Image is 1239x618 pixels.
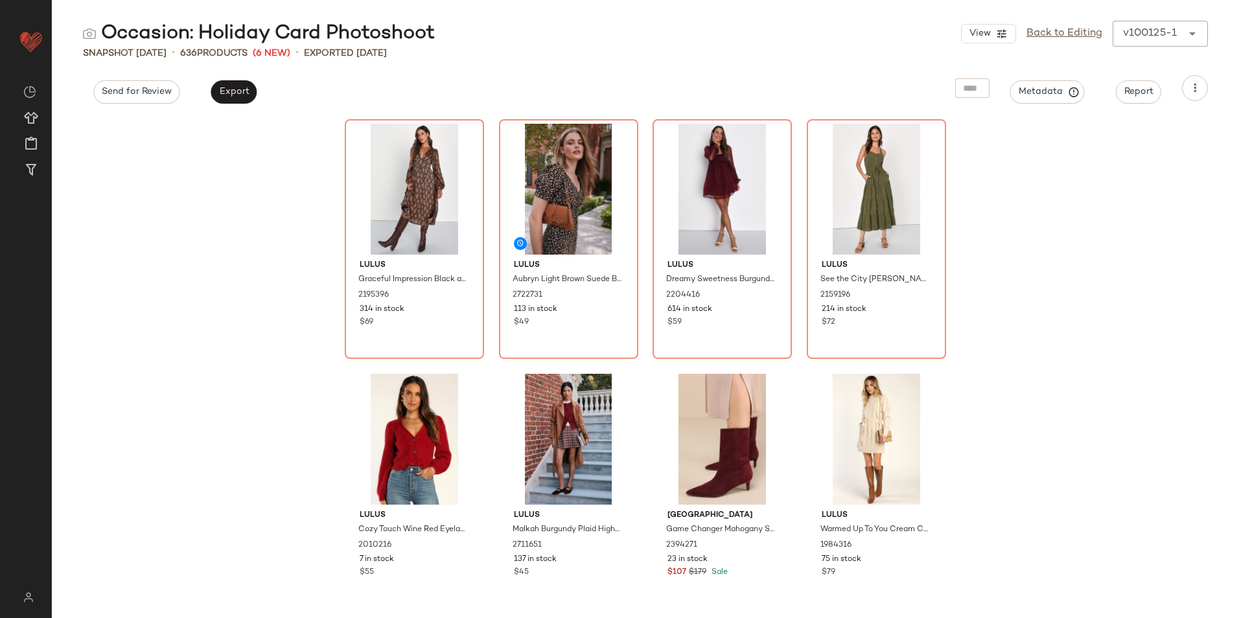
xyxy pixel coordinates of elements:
[513,524,622,536] span: Malkah Burgundy Plaid High-Rise Mini Skirt
[961,24,1015,43] button: View
[667,260,777,271] span: Lulus
[514,304,557,315] span: 113 in stock
[513,274,622,286] span: Aubryn Light Brown Suede Buckle Shoulder Bag
[349,124,480,255] img: 10548621_2195396.jpg
[172,45,175,61] span: •
[1116,80,1161,104] button: Report
[667,567,686,578] span: $107
[667,510,777,521] span: [GEOGRAPHIC_DATA]
[689,567,706,578] span: $179
[667,554,708,566] span: 23 in stock
[666,290,700,301] span: 2204416
[504,124,634,255] img: 13077881_2722731.jpg
[667,304,712,315] span: 614 in stock
[83,27,96,40] img: svg%3e
[360,317,373,328] span: $69
[360,567,374,578] span: $55
[513,540,542,551] span: 2711651
[218,87,249,97] span: Export
[811,374,942,505] img: 9649941_1984316.jpg
[968,29,990,39] span: View
[514,554,557,566] span: 137 in stock
[667,317,682,328] span: $59
[358,274,468,286] span: Graceful Impression Black and Orange Floral Print Midi Dress
[1018,86,1077,98] span: Metadata
[83,47,167,60] span: Snapshot [DATE]
[253,47,290,60] span: (6 New)
[709,568,728,577] span: Sale
[211,80,257,104] button: Export
[820,540,851,551] span: 1984316
[295,45,299,61] span: •
[514,567,529,578] span: $45
[304,47,387,60] p: Exported [DATE]
[820,290,850,301] span: 2159196
[358,540,391,551] span: 2010216
[23,86,36,98] img: svg%3e
[666,540,697,551] span: 2394271
[16,592,41,602] img: svg%3e
[1010,80,1085,104] button: Metadata
[513,290,542,301] span: 2722731
[1124,87,1153,97] span: Report
[18,29,44,54] img: heart_red.DM2ytmEG.svg
[822,260,931,271] span: Lulus
[101,87,172,97] span: Send for Review
[358,290,389,301] span: 2195396
[1026,26,1102,41] a: Back to Editing
[514,510,623,521] span: Lulus
[822,567,835,578] span: $79
[180,49,197,58] span: 636
[504,374,634,505] img: 13077641_2711651.jpg
[514,317,529,328] span: $49
[822,304,866,315] span: 214 in stock
[820,524,930,536] span: Warmed Up To You Cream Cable Knit Mock Neck Sweater Dress
[657,374,787,505] img: 12232121_2394271.jpg
[1123,26,1177,41] div: v100125-1
[811,124,942,255] img: 10443741_2159196.jpg
[358,524,468,536] span: Cozy Touch Wine Red Eyelash Knit Button-Up Cardigan Sweater
[822,510,931,521] span: Lulus
[666,524,776,536] span: Game Changer Mahogany Suede Leather Pointed-Toe Mid-Calf Boots
[349,374,480,505] img: 9724741_2010216.jpg
[360,260,469,271] span: Lulus
[360,304,404,315] span: 314 in stock
[360,510,469,521] span: Lulus
[93,80,179,104] button: Send for Review
[360,554,394,566] span: 7 in stock
[180,47,248,60] div: Products
[822,554,861,566] span: 75 in stock
[514,260,623,271] span: Lulus
[822,317,835,328] span: $72
[657,124,787,255] img: 10786301_2204416.jpg
[820,274,930,286] span: See the City [PERSON_NAME] Button-Front Tiered Midi Dress
[666,274,776,286] span: Dreamy Sweetness Burgundy Swiss Dot Ruffled Mini Babydoll Dress
[83,21,435,47] div: Occasion: Holiday Card Photoshoot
